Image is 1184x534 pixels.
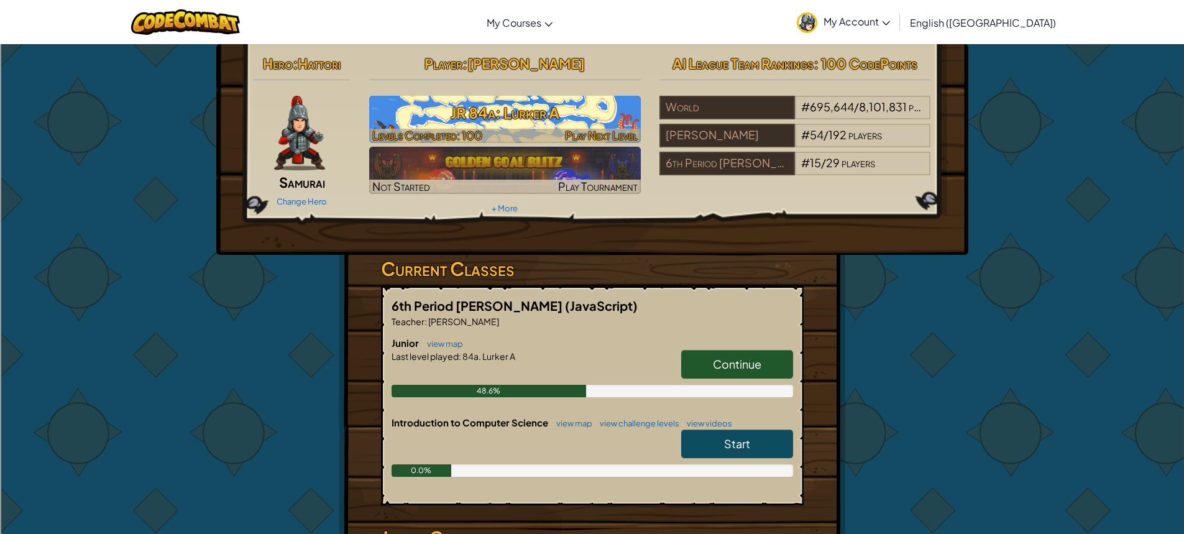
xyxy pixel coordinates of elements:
[5,61,1179,72] div: Sign out
[5,72,1179,83] div: Rename
[824,15,890,28] span: My Account
[487,16,541,29] span: My Courses
[131,9,240,35] img: CodeCombat logo
[369,99,641,127] h3: JR 84a: Lurker A
[5,39,1179,50] div: Delete
[910,16,1056,29] span: English ([GEOGRAPHIC_DATA])
[369,96,641,143] a: Play Next Level
[5,5,1179,16] div: Sort A > Z
[797,12,817,33] img: avatar
[5,27,1179,39] div: Move To ...
[480,6,559,39] a: My Courses
[5,50,1179,61] div: Options
[904,6,1062,39] a: English ([GEOGRAPHIC_DATA])
[5,83,1179,94] div: Move To ...
[5,16,1179,27] div: Sort New > Old
[791,2,896,42] a: My Account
